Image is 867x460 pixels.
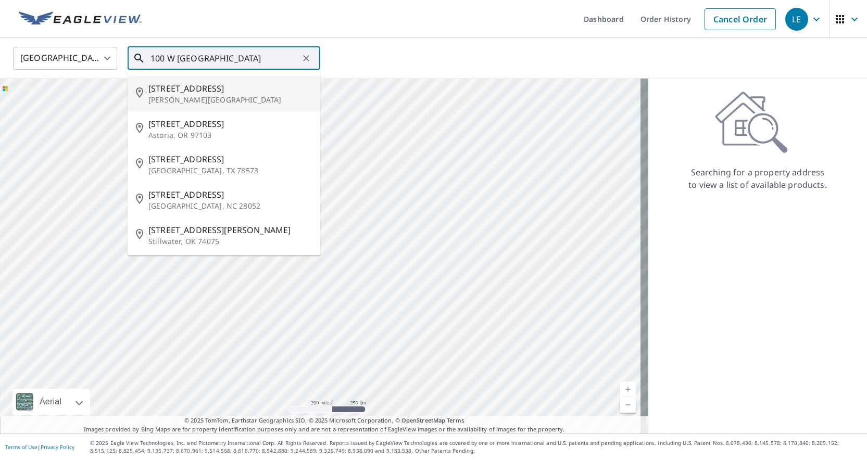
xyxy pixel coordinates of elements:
[90,439,862,455] p: © 2025 Eagle View Technologies, Inc. and Pictometry International Corp. All Rights Reserved. Repo...
[148,82,312,95] span: [STREET_ADDRESS]
[148,201,312,211] p: [GEOGRAPHIC_DATA], NC 28052
[148,236,312,247] p: Stillwater, OK 74075
[19,11,142,27] img: EV Logo
[150,44,299,73] input: Search by address or latitude-longitude
[148,153,312,165] span: [STREET_ADDRESS]
[705,8,776,30] a: Cancel Order
[148,95,312,105] p: [PERSON_NAME][GEOGRAPHIC_DATA]
[401,416,445,424] a: OpenStreetMap
[620,381,636,397] a: Current Level 5, Zoom In
[41,443,74,451] a: Privacy Policy
[148,118,312,130] span: [STREET_ADDRESS]
[5,443,37,451] a: Terms of Use
[148,188,312,201] span: [STREET_ADDRESS]
[148,165,312,176] p: [GEOGRAPHIC_DATA], TX 78573
[620,397,636,413] a: Current Level 5, Zoom Out
[36,389,65,415] div: Aerial
[12,389,90,415] div: Aerial
[447,416,464,424] a: Terms
[299,51,313,66] button: Clear
[148,130,312,140] p: Astoria, OR 97103
[5,444,74,450] p: |
[688,166,827,191] p: Searching for a property address to view a list of available products.
[148,224,312,236] span: [STREET_ADDRESS][PERSON_NAME]
[184,416,464,425] span: © 2025 TomTom, Earthstar Geographics SIO, © 2025 Microsoft Corporation, ©
[785,8,808,31] div: LE
[13,44,117,73] div: [GEOGRAPHIC_DATA]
